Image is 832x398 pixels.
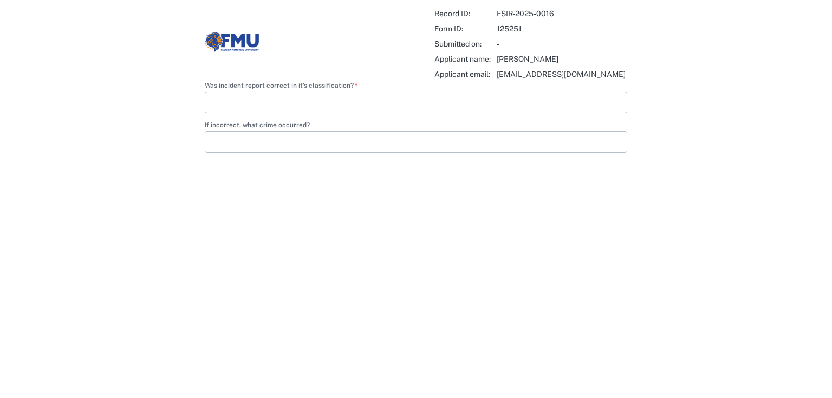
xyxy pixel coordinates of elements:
[205,32,259,52] img: Florida Memorial University
[434,37,495,51] td: Submitted on:
[496,22,626,36] td: 125251
[434,67,495,81] td: Applicant email:
[496,52,626,66] td: [PERSON_NAME]
[496,37,626,51] td: -
[434,6,495,21] td: Record ID:
[205,82,627,92] label: Was incident report correct in it's classification?
[205,92,627,113] div: Was incident report correct in it's classification?
[497,70,626,79] a: [EMAIL_ADDRESS][DOMAIN_NAME]
[434,22,495,36] td: Form ID:
[205,122,627,131] label: If incorrect, what crime occurred?
[434,52,495,66] td: Applicant name:
[496,6,626,21] td: FSIR-2025-0016
[205,131,627,153] div: If incorrect, what crime occurred?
